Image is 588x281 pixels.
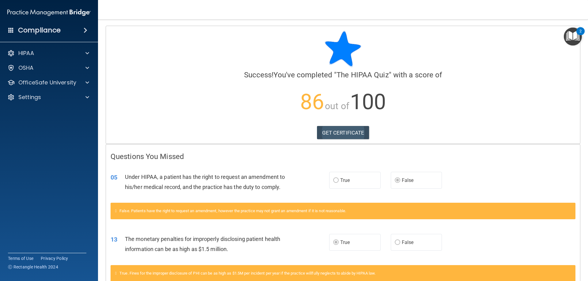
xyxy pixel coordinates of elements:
[111,71,575,79] h4: You've completed " " with a score of
[579,31,582,39] div: 2
[125,236,280,252] span: The monetary penalties for improperly disclosing patient health information can be as high as $1....
[7,50,89,57] a: HIPAA
[18,26,61,35] h4: Compliance
[119,271,375,275] span: True. Fines for the improper disclosure of PHI can be as high as $1.5M per incident per year if t...
[125,174,285,190] span: Under HIPAA, a patient has the right to request an amendment to his/her medical record, and the p...
[337,71,389,79] span: The HIPAA Quiz
[340,239,350,245] span: True
[340,177,350,183] span: True
[18,94,41,101] p: Settings
[18,79,76,86] p: OfficeSafe University
[325,31,361,67] img: blue-star-rounded.9d042014.png
[395,240,400,245] input: False
[402,239,414,245] span: False
[564,28,582,46] button: Open Resource Center, 2 new notifications
[325,101,349,111] span: out of
[18,64,34,72] p: OSHA
[8,264,58,270] span: Ⓒ Rectangle Health 2024
[300,89,324,114] span: 86
[333,240,339,245] input: True
[350,89,386,114] span: 100
[244,71,274,79] span: Success!
[7,79,89,86] a: OfficeSafe University
[7,64,89,72] a: OSHA
[395,178,400,183] input: False
[7,6,91,19] img: PMB logo
[111,153,575,161] h4: Questions You Missed
[8,255,33,261] a: Terms of Use
[317,126,369,139] a: GET CERTIFICATE
[333,178,339,183] input: True
[7,94,89,101] a: Settings
[111,236,117,243] span: 13
[41,255,68,261] a: Privacy Policy
[557,239,581,262] iframe: Drift Widget Chat Controller
[402,177,414,183] span: False
[119,209,346,213] span: False. Patients have the right to request an amendment, however the practice may not grant an ame...
[18,50,34,57] p: HIPAA
[111,174,117,181] span: 05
